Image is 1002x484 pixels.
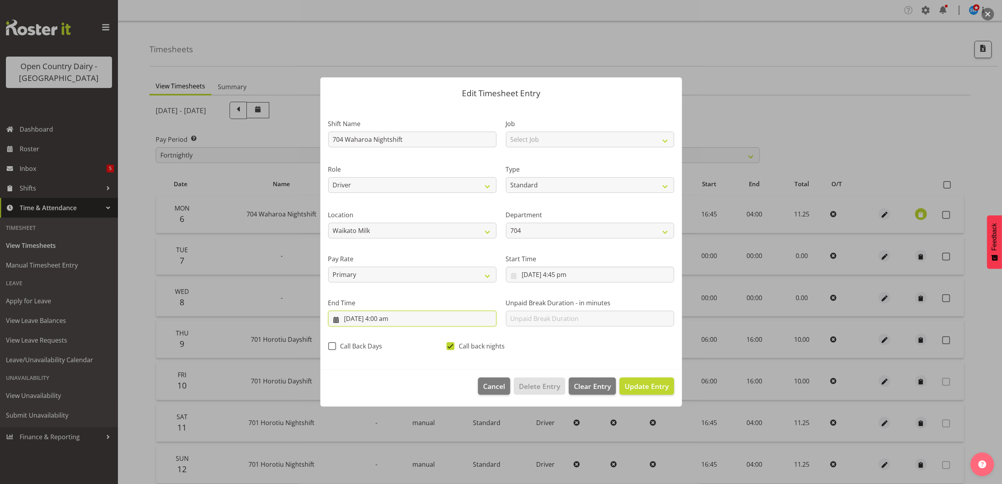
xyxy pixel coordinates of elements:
[569,378,616,395] button: Clear Entry
[328,119,496,128] label: Shift Name
[625,381,669,391] span: Update Entry
[336,342,382,350] span: Call Back Days
[328,89,674,97] p: Edit Timesheet Entry
[987,215,1002,269] button: Feedback - Show survey
[574,381,611,391] span: Clear Entry
[620,378,674,395] button: Update Entry
[483,381,505,391] span: Cancel
[328,132,496,147] input: Shift Name
[328,311,496,326] input: Click to select...
[506,119,674,128] label: Job
[328,210,496,220] label: Location
[506,267,674,282] input: Click to select...
[454,342,505,350] span: Call back nights
[978,460,986,468] img: help-xxl-2.png
[506,254,674,264] label: Start Time
[478,378,510,395] button: Cancel
[506,210,674,220] label: Department
[514,378,565,395] button: Delete Entry
[991,223,998,251] span: Feedback
[506,298,674,308] label: Unpaid Break Duration - in minutes
[328,254,496,264] label: Pay Rate
[519,381,560,391] span: Delete Entry
[328,298,496,308] label: End Time
[506,165,674,174] label: Type
[506,311,674,326] input: Unpaid Break Duration
[328,165,496,174] label: Role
